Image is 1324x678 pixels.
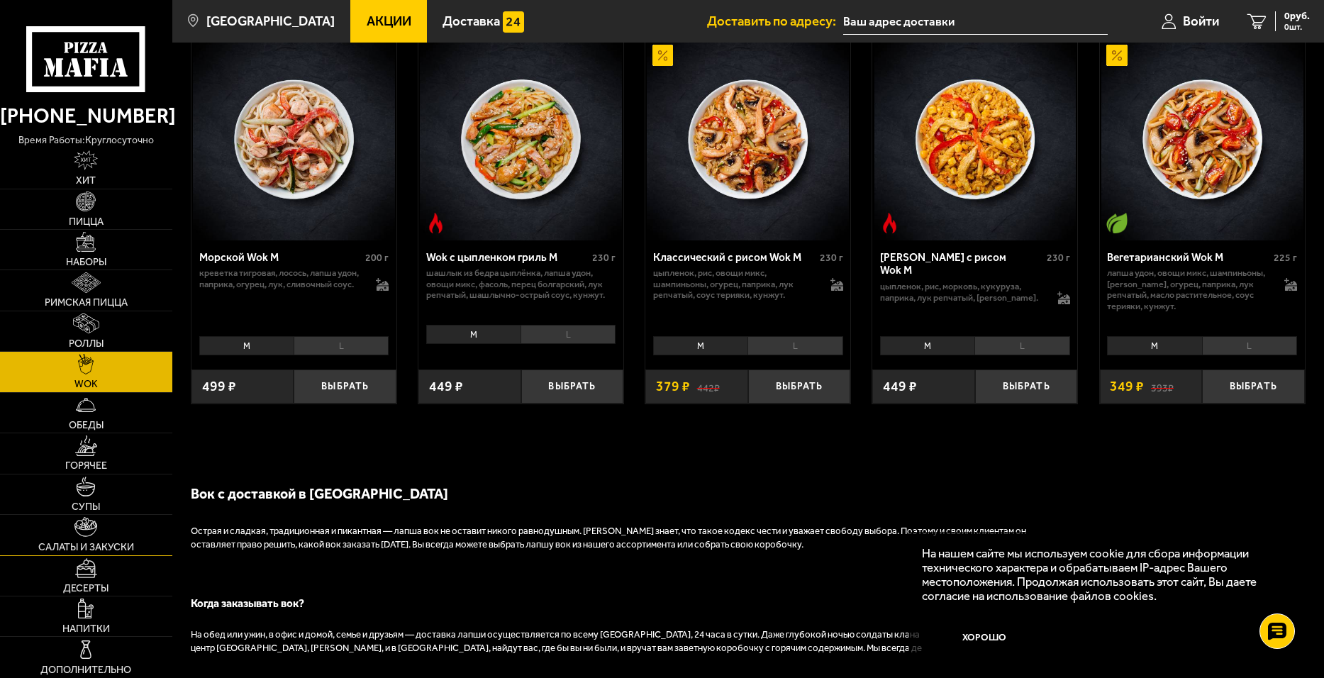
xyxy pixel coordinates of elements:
span: Десерты [63,584,109,594]
img: Вегетарианское блюдо [1106,213,1127,233]
span: Войти [1183,15,1219,28]
span: Обеды [69,421,104,430]
img: Wok с цыпленком гриль M [420,38,622,240]
div: Классический с рисом Wok M [653,251,816,265]
span: Доставить по адресу: [707,15,843,28]
p: Когда заказывать вок? [191,596,1042,611]
span: Роллы [69,339,104,349]
span: 230 г [1047,252,1070,264]
img: Вегетарианский Wok M [1101,38,1303,240]
span: 230 г [820,252,843,264]
span: 449 ₽ [429,379,463,393]
span: Супы [72,502,100,512]
li: L [294,336,389,356]
span: 230 г [592,252,616,264]
span: 225 г [1274,252,1297,264]
button: Выбрать [975,369,1078,404]
p: На обед или ужин, в офис и домой, семье и друзьям — доставка лапши осуществляется по всему [GEOGR... [191,628,1042,655]
img: Акционный [652,45,673,65]
button: Выбрать [748,369,851,404]
span: Римская пицца [45,298,128,308]
p: На нашем сайте мы используем cookie для сбора информации технического характера и обрабатываем IP... [922,546,1283,604]
li: L [1202,336,1297,356]
img: Морской Wok M [193,38,395,240]
button: Выбрать [294,369,396,404]
p: шашлык из бедра цыплёнка, лапша удон, овощи микс, фасоль, перец болгарский, лук репчатый, шашлычн... [426,267,616,301]
li: M [426,325,521,345]
button: Выбрать [521,369,624,404]
a: Острое блюдоКарри с рисом Wok M [872,38,1077,240]
img: Акционный [1106,45,1127,65]
span: Пицца [69,217,104,227]
li: L [747,336,842,356]
span: Доставка [443,15,500,28]
p: лапша удон, овощи микс, шампиньоны, [PERSON_NAME], огурец, паприка, лук репчатый, масло раститель... [1107,267,1270,311]
p: креветка тигровая, лосось, лапша удон, паприка, огурец, лук, сливочный соус. [199,267,362,289]
a: Острое блюдоWok с цыпленком гриль M [418,38,623,240]
span: Горячее [65,461,107,471]
span: Дополнительно [40,665,131,675]
div: [PERSON_NAME] с рисом Wok M [880,251,1043,277]
li: L [521,325,616,345]
img: Карри с рисом Wok M [874,38,1077,240]
p: цыпленок, рис, морковь, кукуруза, паприка, лук репчатый, [PERSON_NAME]. [880,281,1043,303]
span: 449 ₽ [883,379,917,393]
span: 349 ₽ [1110,379,1144,393]
span: WOK [74,379,98,389]
div: Wok с цыпленком гриль M [426,251,589,265]
span: Салаты и закуски [38,543,134,552]
img: 15daf4d41897b9f0e9f617042186c801.svg [503,11,523,32]
button: Хорошо [922,616,1046,657]
p: цыпленок, рис, овощи микс, шампиньоны, огурец, паприка, лук репчатый, соус терияки, кунжут. [653,267,816,301]
s: 442 ₽ [697,379,720,393]
a: АкционныйКлассический с рисом Wok M [645,38,850,240]
img: Острое блюдо [425,213,446,233]
input: Ваш адрес доставки [843,9,1108,35]
li: M [880,336,974,356]
span: 0 шт. [1284,23,1310,31]
li: M [653,336,747,356]
span: [GEOGRAPHIC_DATA] [206,15,335,28]
div: 0 [418,320,623,359]
s: 393 ₽ [1151,379,1174,393]
span: Акции [367,15,411,28]
span: 379 ₽ [656,379,690,393]
p: Вок с доставкой в [GEOGRAPHIC_DATA] [191,484,1042,504]
img: Классический с рисом Wok M [647,38,849,240]
div: Морской Wok M [199,251,362,265]
button: Выбрать [1202,369,1305,404]
a: АкционныйВегетарианское блюдоВегетарианский Wok M [1100,38,1305,240]
p: Острая и сладкая, традиционная и пикантная — лапша вок не оставит никого равнодушным. [PERSON_NAM... [191,525,1042,552]
li: L [974,336,1069,356]
div: Вегетарианский Wok M [1107,251,1270,265]
span: Хит [76,176,96,186]
span: Наборы [66,257,106,267]
span: 0 руб. [1284,11,1310,21]
span: Напитки [62,624,110,634]
a: Морской Wok M [191,38,396,240]
span: 499 ₽ [202,379,236,393]
li: M [199,336,294,356]
li: M [1107,336,1201,356]
img: Острое блюдо [879,213,900,233]
span: 200 г [365,252,389,264]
